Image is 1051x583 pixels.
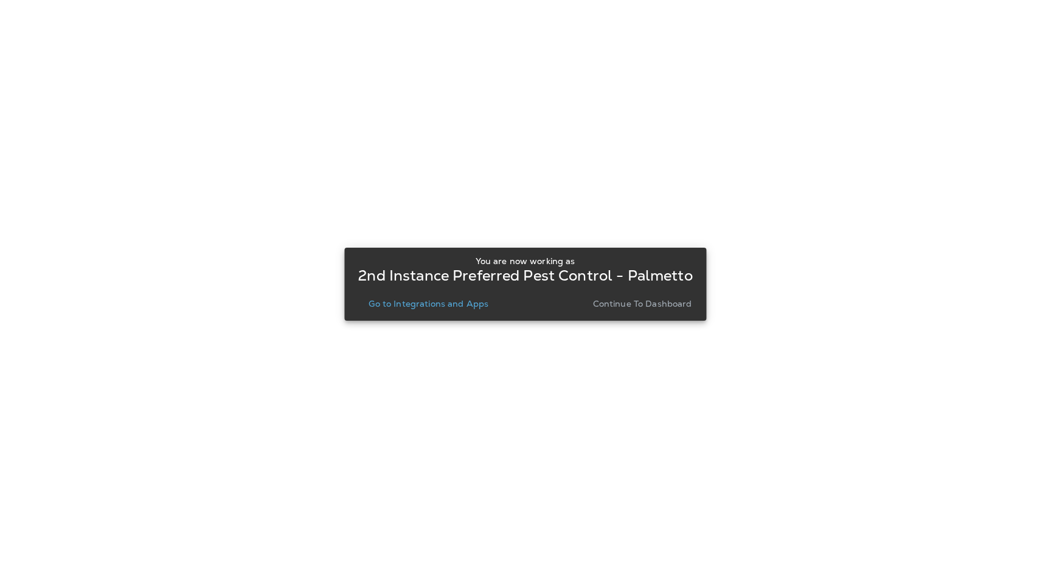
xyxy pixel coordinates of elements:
[588,295,697,312] button: Continue to Dashboard
[364,295,493,312] button: Go to Integrations and Apps
[593,299,692,309] p: Continue to Dashboard
[358,271,692,281] p: 2nd Instance Preferred Pest Control - Palmetto
[369,299,488,309] p: Go to Integrations and Apps
[476,256,575,266] p: You are now working as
